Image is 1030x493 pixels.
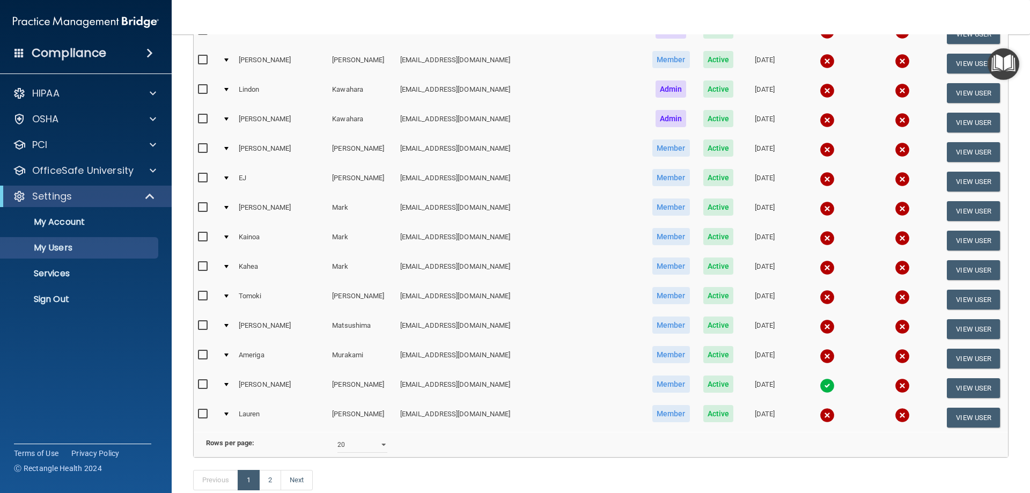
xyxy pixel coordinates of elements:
td: [EMAIL_ADDRESS][DOMAIN_NAME] [396,314,645,344]
img: cross.ca9f0e7f.svg [895,172,910,187]
a: OSHA [13,113,156,126]
td: Tomoki [234,285,328,314]
button: View User [947,260,1000,280]
img: cross.ca9f0e7f.svg [820,408,835,423]
td: [PERSON_NAME] [234,108,328,137]
a: Privacy Policy [71,448,120,459]
td: [PERSON_NAME] [328,137,396,167]
a: OfficeSafe University [13,164,156,177]
td: [EMAIL_ADDRESS][DOMAIN_NAME] [396,285,645,314]
a: Next [281,470,313,490]
span: Active [703,110,734,127]
img: cross.ca9f0e7f.svg [895,54,910,69]
button: View User [947,172,1000,192]
td: [DATE] [740,285,790,314]
img: cross.ca9f0e7f.svg [820,54,835,69]
td: Kawahara [328,78,396,108]
a: Terms of Use [14,448,58,459]
img: cross.ca9f0e7f.svg [820,201,835,216]
td: Matsushima [328,314,396,344]
td: [PERSON_NAME] [234,49,328,78]
span: Active [703,228,734,245]
span: Active [703,198,734,216]
td: [EMAIL_ADDRESS][DOMAIN_NAME] [396,108,645,137]
img: cross.ca9f0e7f.svg [895,260,910,275]
a: HIPAA [13,87,156,100]
td: [PERSON_NAME] [234,314,328,344]
span: Member [652,317,690,334]
a: 1 [238,470,260,490]
button: View User [947,231,1000,251]
td: Mark [328,255,396,285]
td: [DATE] [740,344,790,373]
td: Kainoa [234,226,328,255]
td: [PERSON_NAME] [328,285,396,314]
td: [PERSON_NAME] [328,373,396,403]
td: [PERSON_NAME] [234,196,328,226]
img: cross.ca9f0e7f.svg [820,83,835,98]
img: cross.ca9f0e7f.svg [820,172,835,187]
td: [DATE] [740,255,790,285]
span: Member [652,51,690,68]
td: [DATE] [740,167,790,196]
td: [EMAIL_ADDRESS][DOMAIN_NAME] [396,19,645,49]
img: cross.ca9f0e7f.svg [895,408,910,423]
td: Lindon [234,78,328,108]
span: Active [703,287,734,304]
button: Open Resource Center [988,48,1019,80]
img: cross.ca9f0e7f.svg [820,349,835,364]
p: Settings [32,190,72,203]
img: cross.ca9f0e7f.svg [820,113,835,128]
td: [PERSON_NAME] [234,19,328,49]
p: Services [7,268,153,279]
span: Member [652,228,690,245]
button: View User [947,349,1000,369]
span: Active [703,51,734,68]
td: [EMAIL_ADDRESS][DOMAIN_NAME] [396,137,645,167]
button: View User [947,290,1000,310]
td: Mark [328,226,396,255]
span: Active [703,80,734,98]
td: Murakami [328,344,396,373]
td: [PERSON_NAME] [234,373,328,403]
img: cross.ca9f0e7f.svg [895,142,910,157]
td: [DATE] [740,373,790,403]
span: Active [703,405,734,422]
button: View User [947,113,1000,133]
h4: Compliance [32,46,106,61]
img: PMB logo [13,11,159,33]
span: Member [652,169,690,186]
button: View User [947,319,1000,339]
span: Active [703,139,734,157]
p: My Users [7,242,153,253]
button: View User [947,201,1000,221]
td: [PERSON_NAME] [328,403,396,432]
td: [DATE] [740,19,790,49]
img: cross.ca9f0e7f.svg [820,260,835,275]
td: Ameriga [234,344,328,373]
img: cross.ca9f0e7f.svg [895,231,910,246]
span: Active [703,376,734,393]
a: 2 [259,470,281,490]
td: [EMAIL_ADDRESS][DOMAIN_NAME] [396,196,645,226]
p: My Account [7,217,153,227]
td: [EMAIL_ADDRESS][DOMAIN_NAME] [396,78,645,108]
td: Lauren [234,403,328,432]
td: [EMAIL_ADDRESS][DOMAIN_NAME] [396,49,645,78]
span: Admin [656,110,687,127]
img: cross.ca9f0e7f.svg [895,319,910,334]
span: Active [703,317,734,334]
span: Active [703,257,734,275]
img: cross.ca9f0e7f.svg [895,349,910,364]
button: View User [947,142,1000,162]
span: Member [652,198,690,216]
span: Member [652,139,690,157]
td: [EMAIL_ADDRESS][DOMAIN_NAME] [396,226,645,255]
td: [PERSON_NAME] [328,49,396,78]
img: tick.e7d51cea.svg [820,378,835,393]
td: [DATE] [740,226,790,255]
td: [DATE] [740,403,790,432]
span: Member [652,405,690,422]
img: cross.ca9f0e7f.svg [895,83,910,98]
td: Mark [328,196,396,226]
